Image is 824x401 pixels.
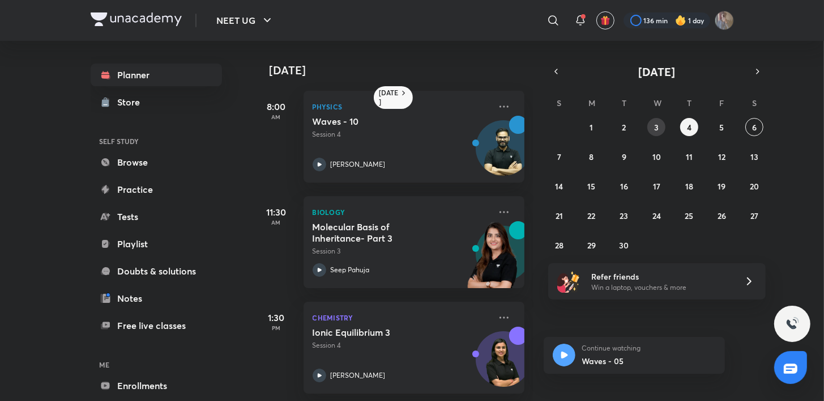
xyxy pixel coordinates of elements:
[91,287,222,310] a: Notes
[745,177,763,195] button: September 20, 2025
[313,116,454,127] h5: Waves - 10
[591,271,731,282] h6: Refer friends
[331,159,386,170] p: [PERSON_NAME]
[91,260,222,282] a: Doubts & solutions
[647,177,665,195] button: September 17, 2025
[654,122,659,133] abbr: September 3, 2025
[615,236,633,254] button: September 30, 2025
[91,151,222,174] a: Browse
[590,122,594,133] abbr: September 1, 2025
[752,122,757,133] abbr: September 6, 2025
[680,118,698,136] button: September 4, 2025
[647,206,665,225] button: September 24, 2025
[638,64,675,79] span: [DATE]
[615,147,633,166] button: September 9, 2025
[647,118,665,136] button: September 3, 2025
[685,210,693,221] abbr: September 25, 2025
[313,311,490,324] p: Chemistry
[750,181,759,192] abbr: September 20, 2025
[556,210,563,221] abbr: September 21, 2025
[254,205,299,219] h5: 11:30
[476,126,531,181] img: Avatar
[557,270,580,293] img: referral
[91,132,222,151] h6: SELF STUDY
[712,147,731,166] button: September 12, 2025
[379,88,399,107] h6: [DATE]
[313,100,490,113] p: Physics
[750,151,758,162] abbr: September 13, 2025
[582,355,716,367] p: Waves - 05
[591,282,731,293] p: Win a laptop, vouchers & more
[680,177,698,195] button: September 18, 2025
[615,118,633,136] button: September 2, 2025
[615,206,633,225] button: September 23, 2025
[462,221,524,299] img: unacademy
[718,151,725,162] abbr: September 12, 2025
[687,122,691,133] abbr: September 4, 2025
[550,236,568,254] button: September 28, 2025
[270,64,536,77] h4: [DATE]
[718,210,726,221] abbr: September 26, 2025
[91,233,222,255] a: Playlist
[583,206,601,225] button: September 22, 2025
[313,246,490,256] p: Session 3
[91,314,222,337] a: Free live classes
[752,98,757,108] abbr: Saturday
[557,98,561,108] abbr: Sunday
[313,221,454,244] h5: Molecular Basis of Inheritance- Part 3
[600,15,610,26] img: avatar
[91,374,222,397] a: Enrollments
[254,311,299,324] h5: 1:30
[588,210,596,221] abbr: September 22, 2025
[313,340,490,351] p: Session 4
[313,129,490,140] p: Session 4
[583,236,601,254] button: September 29, 2025
[622,122,626,133] abbr: September 2, 2025
[91,355,222,374] h6: ME
[254,324,299,331] p: PM
[557,151,561,162] abbr: September 7, 2025
[588,181,596,192] abbr: September 15, 2025
[712,118,731,136] button: September 5, 2025
[620,240,629,251] abbr: September 30, 2025
[550,206,568,225] button: September 21, 2025
[555,240,563,251] abbr: September 28, 2025
[313,327,454,338] h5: Ionic Equilibrium 3
[686,151,693,162] abbr: September 11, 2025
[719,122,724,133] abbr: September 5, 2025
[622,151,626,162] abbr: September 9, 2025
[745,118,763,136] button: September 6, 2025
[620,181,628,192] abbr: September 16, 2025
[331,265,370,275] p: Seep Pahuja
[785,317,799,331] img: ttu
[675,15,686,26] img: streak
[91,12,182,26] img: Company Logo
[680,206,698,225] button: September 25, 2025
[647,147,665,166] button: September 10, 2025
[622,98,626,108] abbr: Tuesday
[555,181,563,192] abbr: September 14, 2025
[564,64,750,79] button: [DATE]
[583,118,601,136] button: September 1, 2025
[589,98,596,108] abbr: Monday
[91,91,222,113] a: Store
[587,240,596,251] abbr: September 29, 2025
[590,151,594,162] abbr: September 8, 2025
[719,98,724,108] abbr: Friday
[680,147,698,166] button: September 11, 2025
[91,64,222,86] a: Planner
[654,98,661,108] abbr: Wednesday
[652,151,661,162] abbr: September 10, 2025
[583,177,601,195] button: September 15, 2025
[91,178,222,201] a: Practice
[254,219,299,226] p: AM
[582,344,716,353] p: Continue watching
[715,11,734,30] img: shubhanshu yadav
[750,210,758,221] abbr: September 27, 2025
[653,181,660,192] abbr: September 17, 2025
[745,206,763,225] button: September 27, 2025
[652,210,661,221] abbr: September 24, 2025
[583,147,601,166] button: September 8, 2025
[687,98,691,108] abbr: Thursday
[596,11,614,29] button: avatar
